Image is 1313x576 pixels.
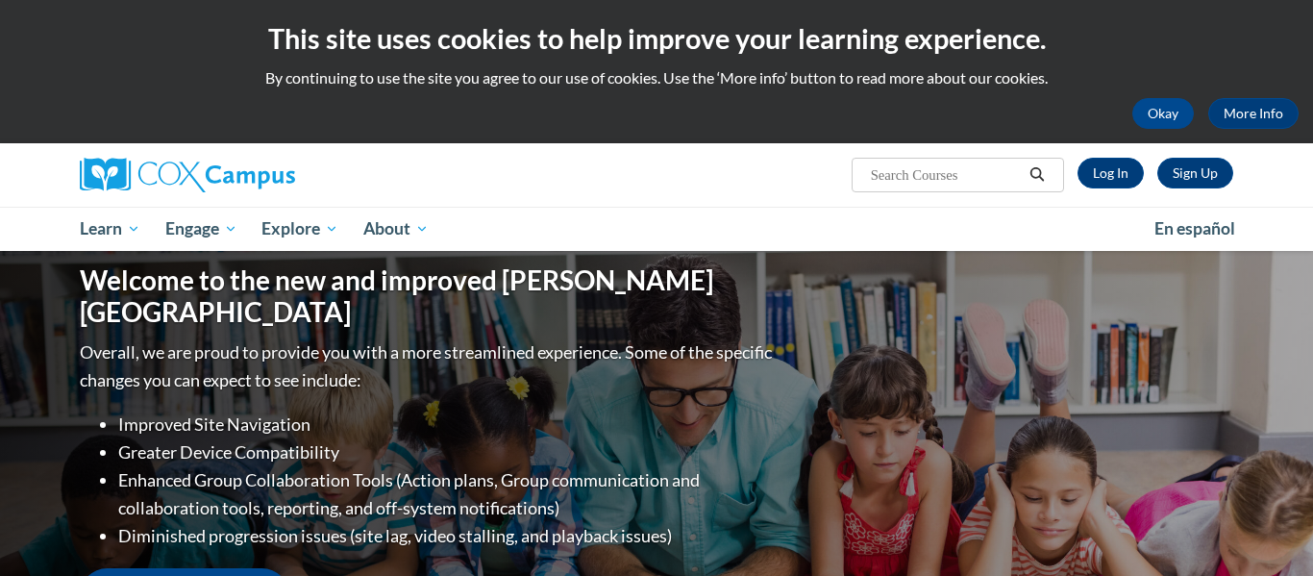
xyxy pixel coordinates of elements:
[67,207,153,251] a: Learn
[80,158,445,192] a: Cox Campus
[80,264,777,329] h1: Welcome to the new and improved [PERSON_NAME][GEOGRAPHIC_DATA]
[14,19,1299,58] h2: This site uses cookies to help improve your learning experience.
[1023,163,1052,187] button: Search
[869,163,1023,187] input: Search Courses
[118,466,777,522] li: Enhanced Group Collaboration Tools (Action plans, Group communication and collaboration tools, re...
[1078,158,1144,188] a: Log In
[1157,158,1233,188] a: Register
[165,217,237,240] span: Engage
[1142,209,1248,249] a: En español
[1154,218,1235,238] span: En español
[153,207,250,251] a: Engage
[118,438,777,466] li: Greater Device Compatibility
[51,207,1262,251] div: Main menu
[80,217,140,240] span: Learn
[1132,98,1194,129] button: Okay
[249,207,351,251] a: Explore
[363,217,429,240] span: About
[14,67,1299,88] p: By continuing to use the site you agree to our use of cookies. Use the ‘More info’ button to read...
[1208,98,1299,129] a: More Info
[80,338,777,394] p: Overall, we are proud to provide you with a more streamlined experience. Some of the specific cha...
[261,217,338,240] span: Explore
[118,522,777,550] li: Diminished progression issues (site lag, video stalling, and playback issues)
[118,411,777,438] li: Improved Site Navigation
[351,207,441,251] a: About
[80,158,295,192] img: Cox Campus
[1236,499,1298,561] iframe: Button to launch messaging window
